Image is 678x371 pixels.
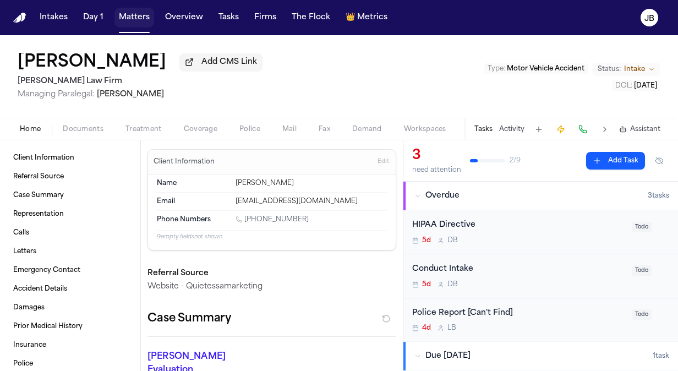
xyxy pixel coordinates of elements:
div: need attention [412,166,461,174]
a: Case Summary [9,187,132,204]
div: [PERSON_NAME] [236,179,387,188]
span: [PERSON_NAME] [97,90,164,99]
span: Accident Details [13,285,67,293]
span: Assistant [630,125,660,134]
span: Letters [13,247,36,256]
span: DOL : [615,83,632,89]
dt: Email [157,197,229,206]
button: Assistant [619,125,660,134]
span: Insurance [13,341,46,350]
a: Firms [250,8,281,28]
span: Representation [13,210,64,219]
span: crown [346,12,355,23]
span: Fax [319,125,330,134]
span: Mail [282,125,297,134]
span: Managing Paralegal: [18,90,95,99]
h3: Referral Source [147,268,396,279]
span: Client Information [13,154,74,162]
a: Matters [114,8,154,28]
h2: [PERSON_NAME] Law Firm [18,75,263,88]
button: Edit matter name [18,53,166,73]
span: Emergency Contact [13,266,80,275]
dt: Name [157,179,229,188]
span: Treatment [125,125,162,134]
div: Conduct Intake [412,263,625,276]
a: Emergency Contact [9,261,132,279]
a: Letters [9,243,132,260]
div: Police Report [Can't Find] [412,307,625,320]
a: Accident Details [9,280,132,298]
button: Hide completed tasks (⌘⇧H) [649,152,669,170]
span: 5d [422,280,431,289]
img: Finch Logo [13,13,26,23]
text: JB [644,15,654,23]
a: Client Information [9,149,132,167]
button: Add CMS Link [179,53,263,71]
a: Home [13,13,26,23]
button: Edit DOL: 2025-08-07 [612,80,660,91]
a: Insurance [9,336,132,354]
span: Intake [624,65,645,74]
button: The Flock [287,8,335,28]
span: Edit [378,158,389,166]
button: Activity [499,125,524,134]
button: Edit Type: Motor Vehicle Accident [484,63,588,74]
button: Day 1 [79,8,108,28]
button: Overview [161,8,207,28]
div: Open task: Conduct Intake [403,254,678,298]
span: Status: [598,65,621,74]
button: crownMetrics [341,8,392,28]
button: Change status from Intake [592,63,660,76]
span: Workspaces [404,125,446,134]
button: Add Task [531,122,546,137]
a: Call 1 (817) 770-2613 [236,215,309,224]
p: 9 empty fields not shown. [157,233,387,241]
span: [DATE] [634,83,657,89]
button: Intakes [35,8,72,28]
span: Police [13,359,33,368]
span: L B [447,324,456,332]
button: Add Task [586,152,645,170]
a: Referral Source [9,168,132,185]
button: Tasks [214,8,243,28]
span: Damages [13,303,45,312]
div: Open task: Police Report [Can't Find] [403,298,678,342]
span: Calls [13,228,29,237]
span: Todo [632,265,652,276]
span: Todo [632,309,652,320]
span: 2 / 9 [510,156,521,165]
span: D B [447,280,458,289]
span: Motor Vehicle Accident [507,66,584,72]
span: 3 task s [648,192,669,200]
a: Prior Medical History [9,318,132,335]
h3: Client Information [151,157,217,166]
div: [EMAIL_ADDRESS][DOMAIN_NAME] [236,197,387,206]
a: Calls [9,224,132,242]
span: 4d [422,324,431,332]
a: Damages [9,299,132,317]
h1: [PERSON_NAME] [18,53,166,73]
div: 3 [412,147,461,165]
span: Home [20,125,41,134]
span: Demand [352,125,382,134]
span: 5d [422,236,431,245]
button: Overdue3tasks [403,182,678,210]
span: Metrics [357,12,387,23]
span: 1 task [653,352,669,361]
div: HIPAA Directive [412,219,625,232]
h2: Case Summary [147,310,231,328]
span: Coverage [184,125,217,134]
span: Police [239,125,260,134]
span: Documents [63,125,103,134]
span: Add CMS Link [201,57,257,68]
button: Due [DATE]1task [403,342,678,370]
span: Todo [632,222,652,232]
span: Due [DATE] [425,351,471,362]
span: Type : [488,66,505,72]
span: Case Summary [13,191,64,200]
